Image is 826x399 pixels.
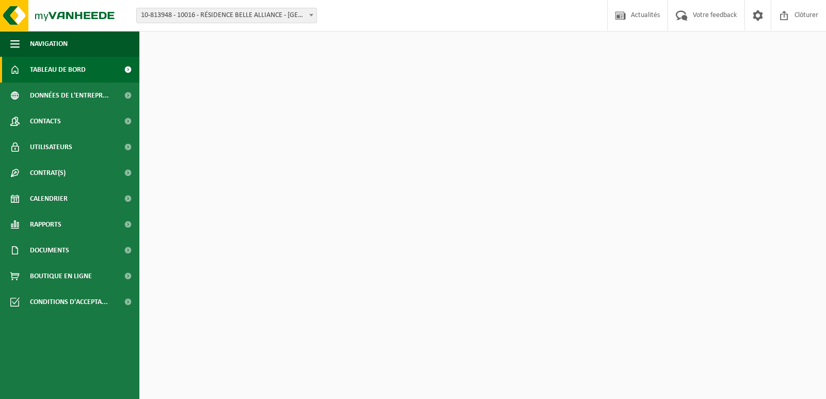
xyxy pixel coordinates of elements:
[30,83,109,108] span: Données de l'entrepr...
[30,263,92,289] span: Boutique en ligne
[30,212,61,237] span: Rapports
[30,186,68,212] span: Calendrier
[30,57,86,83] span: Tableau de bord
[137,8,316,23] span: 10-813948 - 10016 - RÉSIDENCE BELLE ALLIANCE - ORPEA - LASNE
[30,237,69,263] span: Documents
[30,289,108,315] span: Conditions d'accepta...
[30,160,66,186] span: Contrat(s)
[136,8,317,23] span: 10-813948 - 10016 - RÉSIDENCE BELLE ALLIANCE - ORPEA - LASNE
[30,31,68,57] span: Navigation
[30,134,72,160] span: Utilisateurs
[30,108,61,134] span: Contacts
